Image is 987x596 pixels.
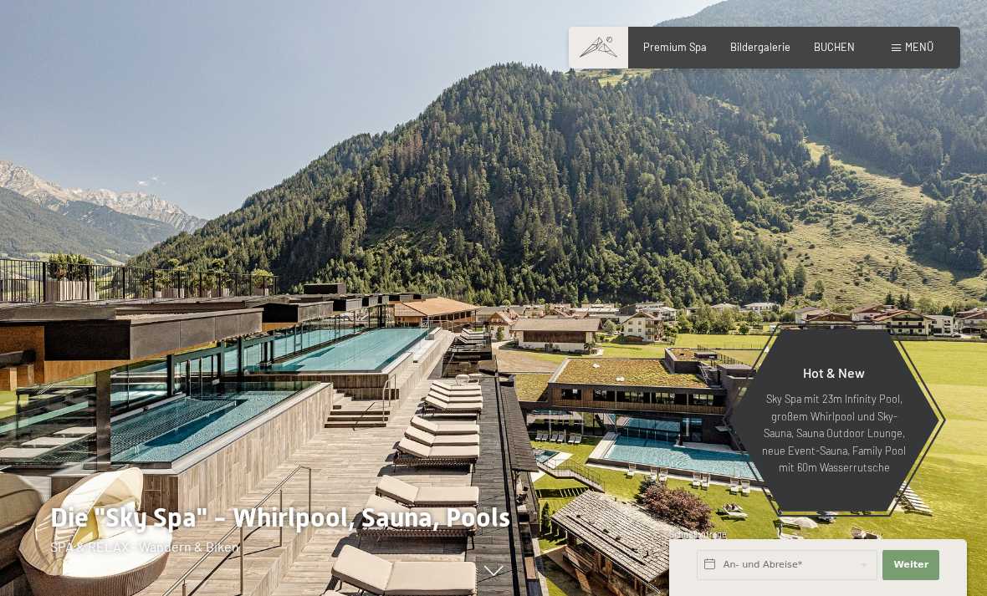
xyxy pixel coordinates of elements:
span: Hot & New [803,364,865,380]
span: Menü [905,40,933,53]
a: Hot & New Sky Spa mit 23m Infinity Pool, großem Whirlpool und Sky-Sauna, Sauna Outdoor Lounge, ne... [728,329,940,512]
a: Bildergalerie [730,40,790,53]
p: Sky Spa mit 23m Infinity Pool, großem Whirlpool und Sky-Sauna, Sauna Outdoor Lounge, neue Event-S... [761,390,907,476]
a: Premium Spa [643,40,707,53]
button: Weiter [882,550,939,580]
span: Schnellanfrage [669,529,727,539]
span: Weiter [893,558,928,572]
a: BUCHEN [814,40,855,53]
